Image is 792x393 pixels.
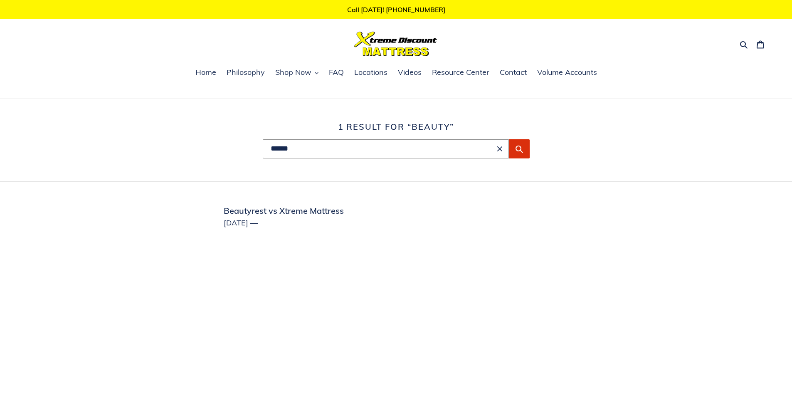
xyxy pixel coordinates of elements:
[500,67,527,77] span: Contact
[432,67,489,77] span: Resource Center
[227,67,265,77] span: Philosophy
[263,139,509,158] input: Search
[329,67,344,77] span: FAQ
[398,67,422,77] span: Videos
[495,144,505,154] button: Clear search term
[394,67,426,79] a: Videos
[191,67,220,79] a: Home
[325,67,348,79] a: FAQ
[354,67,387,77] span: Locations
[354,32,437,56] img: Xtreme Discount Mattress
[496,67,531,79] a: Contact
[170,122,623,132] h1: 1 result for “beauty”
[428,67,493,79] a: Resource Center
[222,67,269,79] a: Philosophy
[533,67,601,79] a: Volume Accounts
[537,67,597,77] span: Volume Accounts
[350,67,392,79] a: Locations
[509,139,530,158] button: Submit
[271,67,323,79] button: Shop Now
[195,67,216,77] span: Home
[275,67,311,77] span: Shop Now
